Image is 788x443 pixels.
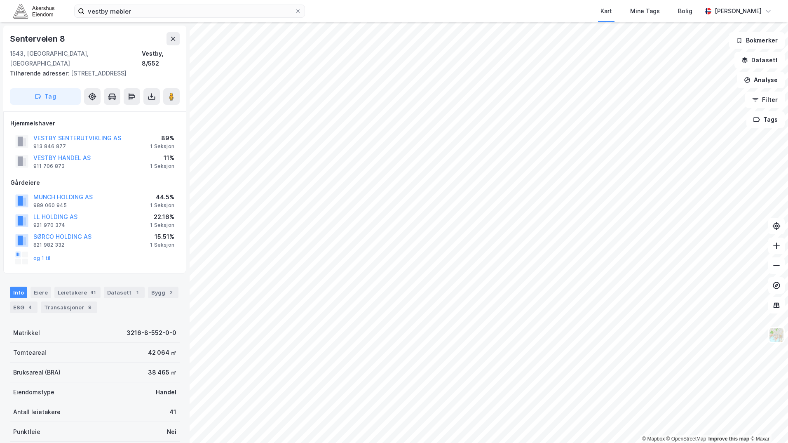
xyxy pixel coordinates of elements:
div: Datasett [104,287,145,298]
div: Tomteareal [13,348,46,358]
a: Mapbox [642,436,665,442]
div: 921 970 374 [33,222,65,229]
div: Punktleie [13,427,40,437]
div: Bolig [678,6,692,16]
div: 1543, [GEOGRAPHIC_DATA], [GEOGRAPHIC_DATA] [10,49,142,68]
div: 4 [26,303,34,311]
button: Analyse [737,72,785,88]
div: 89% [150,133,174,143]
div: 15.51% [150,232,174,242]
div: 911 706 873 [33,163,65,170]
div: Nei [167,427,176,437]
button: Tag [10,88,81,105]
div: Info [10,287,27,298]
div: Senterveien 8 [10,32,66,45]
button: Bokmerker [729,32,785,49]
a: OpenStreetMap [666,436,706,442]
div: 2 [167,288,175,297]
div: 41 [89,288,97,297]
div: 1 Seksjon [150,163,174,170]
div: [PERSON_NAME] [715,6,762,16]
div: 989 060 945 [33,202,67,209]
div: Kart [600,6,612,16]
button: Filter [745,92,785,108]
div: 9 [86,303,94,311]
div: Hjemmelshaver [10,118,179,128]
div: Kontrollprogram for chat [747,403,788,443]
div: Gårdeiere [10,178,179,188]
div: 42 064 ㎡ [148,348,176,358]
div: 1 Seksjon [150,242,174,248]
div: 22.16% [150,212,174,222]
div: Transaksjoner [41,302,97,313]
div: [STREET_ADDRESS] [10,68,173,78]
img: Z [769,327,784,343]
div: Mine Tags [630,6,660,16]
div: Leietakere [54,287,101,298]
div: 38 465 ㎡ [148,368,176,377]
div: Eiere [30,287,51,298]
div: Bygg [148,287,178,298]
div: 11% [150,153,174,163]
div: Bruksareal (BRA) [13,368,61,377]
div: 821 982 332 [33,242,64,248]
div: 1 Seksjon [150,202,174,209]
div: ESG [10,302,38,313]
button: Tags [746,111,785,128]
div: 1 Seksjon [150,222,174,229]
div: 41 [169,407,176,417]
span: Tilhørende adresser: [10,70,71,77]
div: Matrikkel [13,328,40,338]
div: Handel [156,387,176,397]
a: Improve this map [708,436,749,442]
img: akershus-eiendom-logo.9091f326c980b4bce74ccdd9f866810c.svg [13,4,54,18]
div: 913 846 877 [33,143,66,150]
iframe: Chat Widget [747,403,788,443]
div: Antall leietakere [13,407,61,417]
div: Eiendomstype [13,387,54,397]
div: 3216-8-552-0-0 [127,328,176,338]
button: Datasett [734,52,785,68]
div: Vestby, 8/552 [142,49,180,68]
div: 1 Seksjon [150,143,174,150]
div: 44.5% [150,192,174,202]
div: 1 [133,288,141,297]
input: Søk på adresse, matrikkel, gårdeiere, leietakere eller personer [84,5,295,17]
